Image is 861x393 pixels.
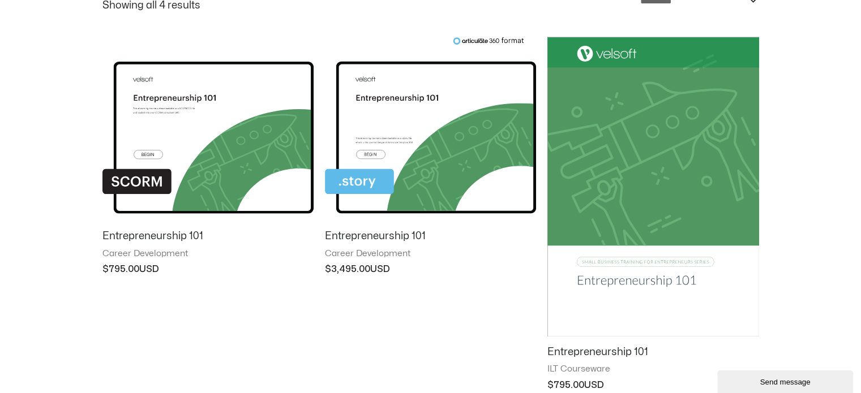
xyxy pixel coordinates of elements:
[717,368,855,393] iframe: chat widget
[547,37,759,336] img: Entrepreneurship 101
[102,230,314,248] a: Entrepreneurship 101
[325,37,536,221] img: Entrepreneurship 101
[325,265,370,274] bdi: 3,495.00
[547,381,584,390] bdi: 795.00
[102,265,109,274] span: $
[325,265,331,274] span: $
[102,230,314,243] h2: Entrepreneurship 101
[102,265,139,274] bdi: 795.00
[325,230,536,248] a: Entrepreneurship 101
[547,346,759,359] h2: Entrepreneurship 101
[547,364,759,375] span: ILT Courseware
[547,381,554,390] span: $
[325,230,536,243] h2: Entrepreneurship 101
[547,346,759,364] a: Entrepreneurship 101
[325,248,536,260] span: Career Development
[102,37,314,221] img: Entrepreneurship 101
[102,1,200,11] p: Showing all 4 results
[102,248,314,260] span: Career Development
